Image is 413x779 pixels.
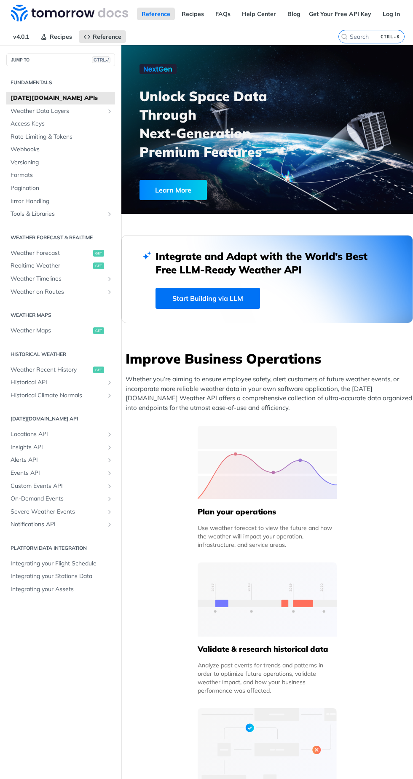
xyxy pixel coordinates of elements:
[6,544,115,552] h2: Platform DATA integration
[6,156,115,169] a: Versioning
[6,131,115,143] a: Rate Limiting & Tokens
[93,33,121,40] span: Reference
[106,211,113,217] button: Show subpages for Tools & Libraries
[11,145,113,154] span: Webhooks
[6,518,115,531] a: Notifications APIShow subpages for Notifications API
[378,32,402,41] kbd: CTRL-K
[11,430,104,439] span: Locations API
[198,644,337,654] h5: Validate & research historical data
[11,288,104,296] span: Weather on Routes
[11,391,104,400] span: Historical Climate Normals
[6,506,115,518] a: Severe Weather EventsShow subpages for Severe Weather Events
[11,482,104,490] span: Custom Events API
[92,56,110,63] span: CTRL-/
[6,234,115,241] h2: Weather Forecast & realtime
[11,456,104,464] span: Alerts API
[106,483,113,490] button: Show subpages for Custom Events API
[6,273,115,285] a: Weather TimelinesShow subpages for Weather Timelines
[283,8,305,20] a: Blog
[11,585,113,594] span: Integrating your Assets
[198,562,337,636] img: 13d7ca0-group-496-2.svg
[106,470,113,477] button: Show subpages for Events API
[11,378,104,387] span: Historical API
[11,262,91,270] span: Realtime Weather
[106,392,113,399] button: Show subpages for Historical Climate Normals
[11,366,91,374] span: Weather Recent History
[11,495,104,503] span: On-Demand Events
[11,94,113,102] span: [DATE][DOMAIN_NAME] APIs
[11,107,104,115] span: Weather Data Layers
[11,559,113,568] span: Integrating your Flight Schedule
[93,262,104,269] span: get
[93,250,104,257] span: get
[6,454,115,466] a: Alerts APIShow subpages for Alerts API
[6,169,115,182] a: Formats
[6,351,115,358] h2: Historical Weather
[11,520,104,529] span: Notifications API
[106,444,113,451] button: Show subpages for Insights API
[6,208,115,220] a: Tools & LibrariesShow subpages for Tools & Libraries
[378,8,405,20] a: Log In
[6,570,115,583] a: Integrating your Stations Data
[11,443,104,452] span: Insights API
[11,275,104,283] span: Weather Timelines
[237,8,281,20] a: Help Center
[6,415,115,423] h2: [DATE][DOMAIN_NAME] API
[198,661,337,695] div: Analyze past events for trends and patterns in order to optimize future operations, validate weat...
[6,260,115,272] a: Realtime Weatherget
[126,375,413,412] p: Whether you’re aiming to ensure employee safety, alert customers of future weather events, or inc...
[6,118,115,130] a: Access Keys
[11,5,128,21] img: Tomorrow.io Weather API Docs
[6,428,115,441] a: Locations APIShow subpages for Locations API
[11,158,113,167] span: Versioning
[6,311,115,319] h2: Weather Maps
[137,8,175,20] a: Reference
[11,327,91,335] span: Weather Maps
[93,367,104,373] span: get
[106,521,113,528] button: Show subpages for Notifications API
[106,108,113,115] button: Show subpages for Weather Data Layers
[6,583,115,596] a: Integrating your Assets
[177,8,209,20] a: Recipes
[11,184,113,193] span: Pagination
[11,171,113,179] span: Formats
[8,30,34,43] span: v4.0.1
[106,379,113,386] button: Show subpages for Historical API
[106,495,113,502] button: Show subpages for On-Demand Events
[6,143,115,156] a: Webhooks
[6,54,115,66] button: JUMP TOCTRL-/
[211,8,235,20] a: FAQs
[156,249,379,276] h2: Integrate and Adapt with the World’s Best Free LLM-Ready Weather API
[6,286,115,298] a: Weather on RoutesShow subpages for Weather on Routes
[198,426,337,499] img: 39565e8-group-4962x.svg
[156,288,260,309] a: Start Building via LLM
[11,210,104,218] span: Tools & Libraries
[6,92,115,104] a: [DATE][DOMAIN_NAME] APIs
[139,180,207,200] div: Learn More
[6,182,115,195] a: Pagination
[198,524,337,549] div: Use weather forecast to view the future and how the weather will impact your operation, infrastru...
[341,33,348,40] svg: Search
[36,30,77,43] a: Recipes
[106,509,113,515] button: Show subpages for Severe Weather Events
[6,105,115,118] a: Weather Data LayersShow subpages for Weather Data Layers
[6,247,115,260] a: Weather Forecastget
[11,469,104,477] span: Events API
[6,467,115,479] a: Events APIShow subpages for Events API
[79,30,126,43] a: Reference
[6,79,115,86] h2: Fundamentals
[139,180,249,200] a: Learn More
[11,508,104,516] span: Severe Weather Events
[6,195,115,208] a: Error Handling
[198,507,337,517] h5: Plan your operations
[106,289,113,295] button: Show subpages for Weather on Routes
[93,327,104,334] span: get
[11,197,113,206] span: Error Handling
[11,133,113,141] span: Rate Limiting & Tokens
[304,8,376,20] a: Get Your Free API Key
[6,557,115,570] a: Integrating your Flight Schedule
[6,364,115,376] a: Weather Recent Historyget
[11,249,91,257] span: Weather Forecast
[6,376,115,389] a: Historical APIShow subpages for Historical API
[11,120,113,128] span: Access Keys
